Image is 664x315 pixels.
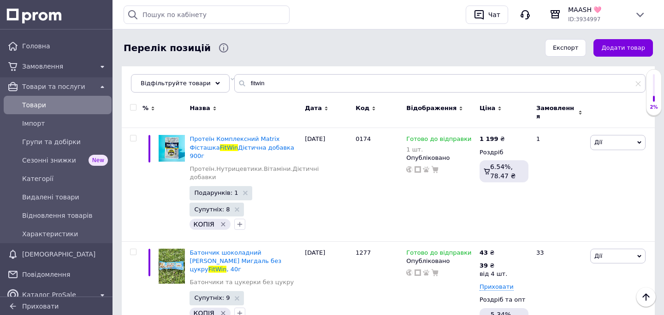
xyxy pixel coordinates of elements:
[194,295,230,301] span: Супутніх: 9
[466,6,508,24] button: Чат
[22,211,108,220] span: Відновлення товарів
[159,249,185,284] img: Батончик шоколадный Coco caramel Миндаль без сахара FitWin, 40г
[22,100,108,110] span: Товари
[593,39,653,57] button: Додати товар
[190,165,319,181] a: Протеїн.Нутрицевтики.Вітаміни.Дієтичні добавки
[406,249,471,259] span: Готово до відправки
[190,249,281,273] span: Батончик шоколадний [PERSON_NAME] Мигдаль без цукру
[568,5,627,14] span: MAASH 🩷
[480,296,528,304] div: Роздріб та опт
[142,104,148,112] span: %
[190,104,210,112] span: Назва
[22,82,93,91] span: Товари та послуги
[22,229,108,239] span: Характеристики
[124,6,290,24] input: Пошук по кабінету
[480,135,505,143] div: ₴
[208,266,227,273] span: FitWin
[406,146,471,153] div: 1 шт.
[190,135,294,159] a: Протеїн Комплексний Matrix ФісташкаFitWinДієтична добавка 900г
[356,249,371,256] span: 1277
[406,104,456,112] span: Відображення
[190,144,294,159] span: Дієтична добавка 900г
[190,249,281,273] a: Батончик шоколадний [PERSON_NAME] Мигдаль без цукруFitWin, 40г
[22,290,93,299] span: Каталог ProSale
[480,135,498,142] b: 1 199
[545,39,587,57] button: Експорт
[22,119,108,128] span: Імпорт
[22,156,85,165] span: Сезонні знижки
[594,252,602,259] span: Дії
[302,128,353,241] div: [DATE]
[646,104,661,111] div: 2%
[141,80,211,87] span: Відфільтруйте товари
[594,139,602,146] span: Дії
[22,137,108,146] span: Групи та добірки
[406,135,471,145] span: Готово до відправки
[531,128,588,241] div: 1
[22,303,59,310] span: Приховати
[536,104,576,121] span: Замовлення
[190,278,294,286] a: Батончики та цукерки без цукру
[194,206,230,212] span: Супутніх: 8
[480,104,495,112] span: Ціна
[193,221,214,228] span: КОПІЯ
[234,74,646,93] input: Пошук по назві позиції, артикулу і пошуковим запитам
[406,154,475,162] div: Опубліковано
[305,104,322,112] span: Дата
[159,135,185,161] img: Протеин Комплексный Matrix Фисташка FitWin Диетическая добавка 900г
[89,155,108,166] span: New
[480,262,507,270] div: ₴
[219,221,227,228] svg: Видалити мітку
[490,163,516,180] span: 6.54%, 78.47 ₴
[226,266,241,273] span: , 40г
[480,148,528,157] div: Роздріб
[22,192,108,202] span: Видалені товари
[480,249,494,257] div: ₴
[22,62,93,71] span: Замовлення
[194,190,238,196] span: Подарунків: 1
[636,287,656,307] button: Наверх
[190,135,279,151] span: Протеїн Комплексний Matrix Фісташка
[124,41,211,55] span: Перелік позицій
[480,262,488,269] b: 39
[220,144,238,151] span: FitWin
[406,257,475,265] div: Опубліковано
[22,250,108,259] span: [DEMOGRAPHIC_DATA]
[486,8,502,22] div: Чат
[356,104,369,112] span: Код
[480,249,488,256] b: 43
[480,270,507,278] div: від 4 шт.
[22,41,108,51] span: Головна
[568,16,600,23] span: ID: 3934997
[22,174,108,183] span: Категорії
[356,135,371,142] span: 0174
[131,75,225,83] span: Опубліковані, В наявності
[480,283,514,291] span: Приховати
[22,270,108,279] span: Повідомлення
